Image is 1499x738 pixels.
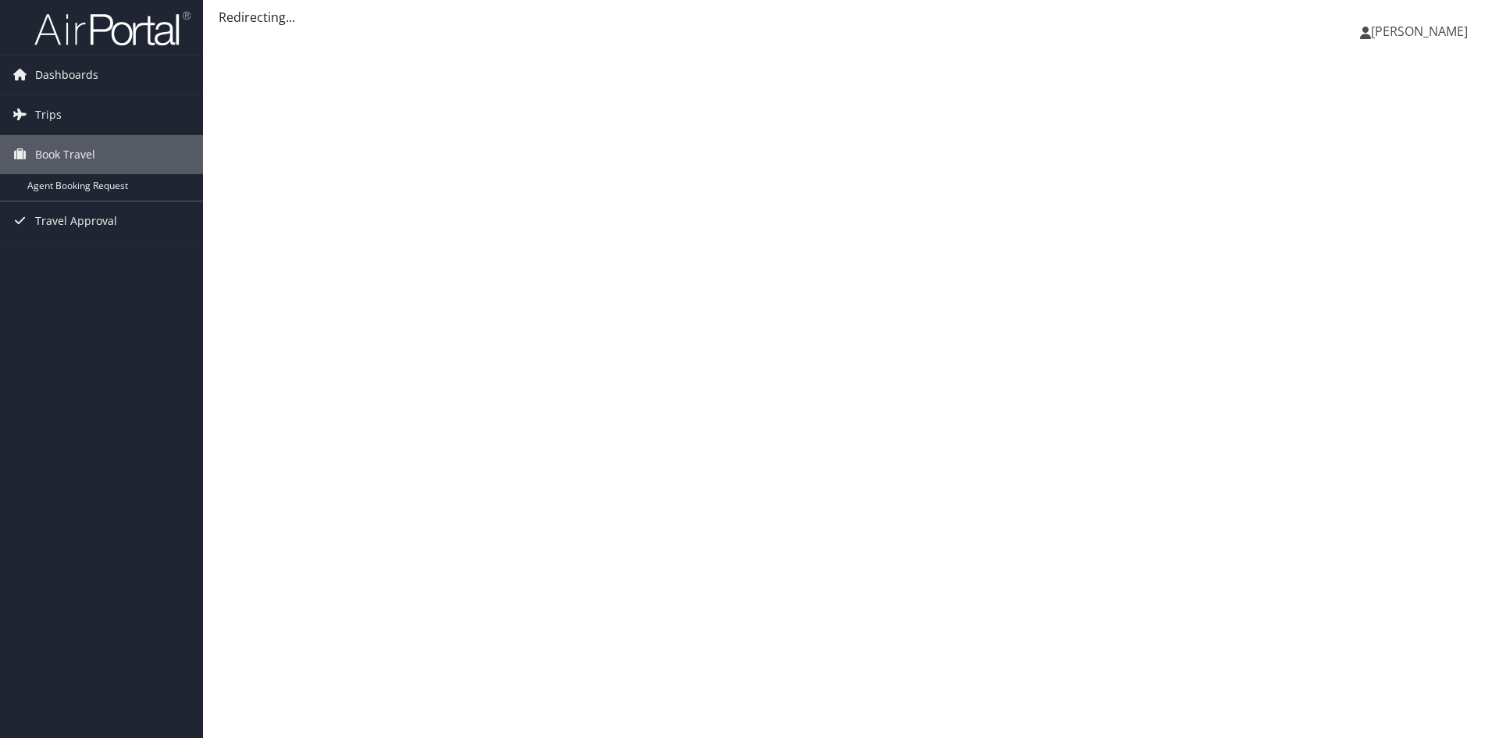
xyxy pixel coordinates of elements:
[219,8,1483,27] div: Redirecting...
[35,95,62,134] span: Trips
[34,10,190,47] img: airportal-logo.png
[35,55,98,94] span: Dashboards
[35,135,95,174] span: Book Travel
[1371,23,1468,40] span: [PERSON_NAME]
[35,201,117,241] span: Travel Approval
[1360,8,1483,55] a: [PERSON_NAME]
